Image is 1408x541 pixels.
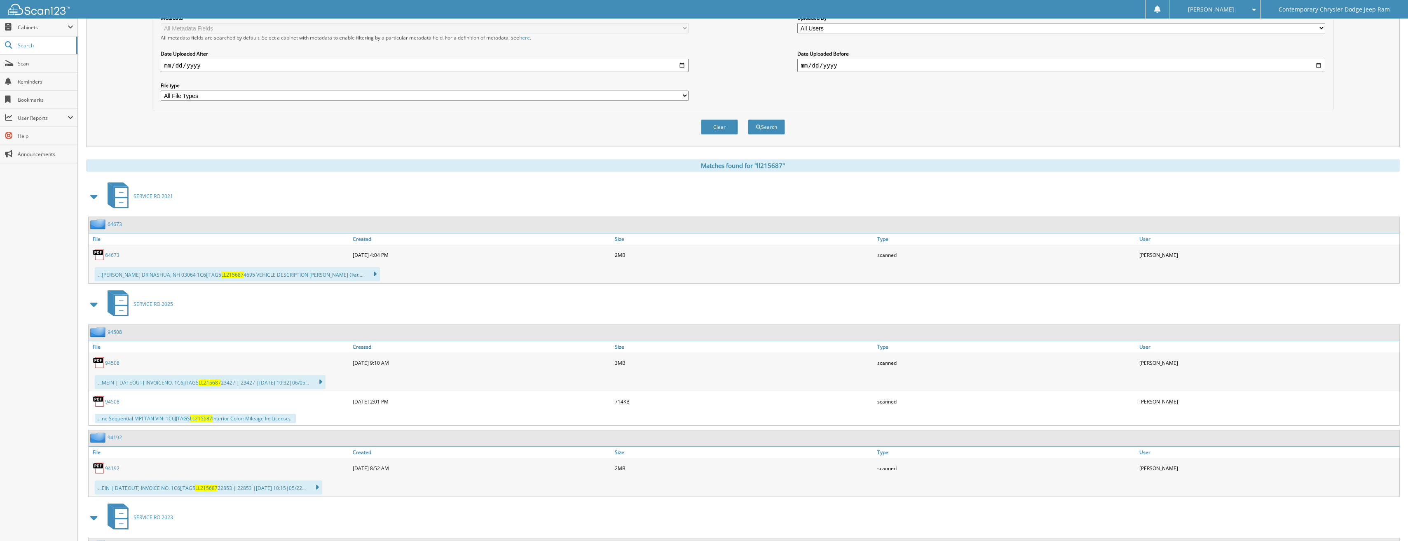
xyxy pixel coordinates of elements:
img: PDF.png [93,395,105,408]
span: Cabinets [18,24,68,31]
div: scanned [875,354,1137,371]
a: 94192 [105,465,119,472]
iframe: Chat Widget [1367,501,1408,541]
div: 714KB [613,393,875,410]
a: Type [875,447,1137,458]
img: folder2.png [90,219,108,229]
span: User Reports [18,114,68,121]
a: 94508 [108,329,122,336]
a: User [1137,233,1399,245]
a: Type [875,341,1137,352]
span: [PERSON_NAME] [1188,7,1234,12]
a: Type [875,233,1137,245]
a: here [519,34,530,41]
div: scanned [875,247,1137,263]
span: Search [18,42,72,49]
button: Clear [701,119,738,135]
label: Date Uploaded Before [797,50,1325,57]
span: LL215687 [195,485,218,492]
a: 64673 [105,252,119,259]
a: SERVICE RO 2025 [103,288,173,320]
a: File [89,447,351,458]
label: File type [161,82,688,89]
a: 64673 [108,221,122,228]
img: PDF.png [93,357,105,369]
a: 94508 [105,398,119,405]
a: Size [613,341,875,352]
div: ...MEIN | DATEOUT] INVOICENO. 1C6JJTAG5 23427 | 23427 |[DATE] 10:32|06/05... [95,375,326,389]
div: ...ne Sequential MPI TAN VIN: 1C6JJTAGS Interior Color: Mileage In: License... [95,414,296,423]
span: Help [18,133,73,140]
span: Announcements [18,151,73,158]
div: [DATE] 8:52 AM [351,460,613,476]
div: scanned [875,460,1137,476]
div: All metadata fields are searched by default. Select a cabinet with metadata to enable filtering b... [161,34,688,41]
div: [PERSON_NAME] [1137,354,1399,371]
div: [DATE] 9:10 AM [351,354,613,371]
a: 94192 [108,434,122,441]
label: Date Uploaded After [161,50,688,57]
img: folder2.png [90,327,108,337]
img: scan123-logo-white.svg [8,4,70,15]
a: User [1137,341,1399,352]
img: folder2.png [90,432,108,443]
span: LL215687 [199,379,221,386]
span: LL215687 [190,415,212,422]
span: SERVICE RO 2025 [134,301,173,308]
a: Size [613,233,875,245]
div: [PERSON_NAME] [1137,460,1399,476]
span: SERVICE RO 2021 [134,193,173,200]
div: ...EIN | DATEOUT] INVOICE NO. 1C6JJTAG5 22853 | 22853 |[DATE] 10:15|05/22... [95,480,322,494]
a: Size [613,447,875,458]
span: Contemporary Chrysler Dodge Jeep Ram [1279,7,1390,12]
div: ...[PERSON_NAME] DR NASHUA, NH 03064 1C6JJTAG5 4695 VEHICLE DESCRIPTION [PERSON_NAME] @atl... [95,267,380,281]
span: Scan [18,60,73,67]
input: end [797,59,1325,72]
div: [PERSON_NAME] [1137,393,1399,410]
a: SERVICE RO 2021 [103,180,173,212]
div: [DATE] 4:04 PM [351,247,613,263]
div: 2MB [613,460,875,476]
div: Matches found for "ll215687" [86,159,1400,172]
div: 2MB [613,247,875,263]
span: SERVICE RO 2023 [134,514,173,521]
div: [DATE] 2:01 PM [351,393,613,410]
img: PDF.png [93,462,105,474]
span: Bookmarks [18,96,73,103]
img: PDF.png [93,249,105,261]
a: File [89,341,351,352]
span: Reminders [18,78,73,85]
input: start [161,59,688,72]
a: User [1137,447,1399,458]
a: Created [351,447,613,458]
a: Created [351,341,613,352]
div: 3MB [613,354,875,371]
div: [PERSON_NAME] [1137,247,1399,263]
a: File [89,233,351,245]
span: LL215687 [221,271,244,278]
button: Search [748,119,785,135]
a: Created [351,233,613,245]
a: 94508 [105,359,119,366]
div: scanned [875,393,1137,410]
a: SERVICE RO 2023 [103,501,173,534]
